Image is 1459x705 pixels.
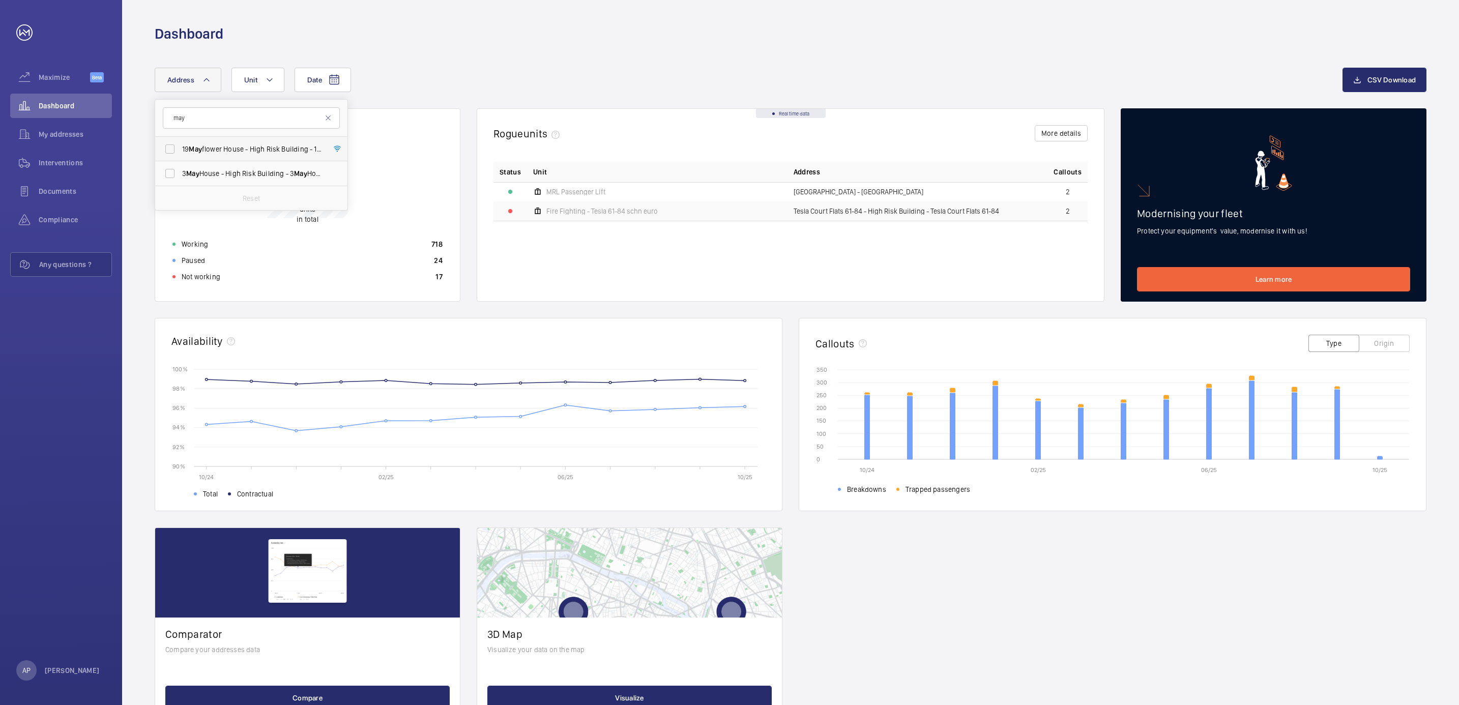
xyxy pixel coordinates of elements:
h2: Comparator [165,628,450,640]
span: Fire Fighting - Tesla 61-84 schn euro [546,208,658,215]
text: 06/25 [1201,466,1217,474]
span: Callouts [1054,167,1082,177]
span: 3 House - High Risk Building - 3 House, [GEOGRAPHIC_DATA] E3 2ZF [182,168,322,179]
p: Status [500,167,521,177]
span: MRL Passenger Lift [546,188,605,195]
text: 02/25 [1031,466,1046,474]
span: Unit [533,167,547,177]
text: 10/25 [1373,466,1387,474]
span: Address [794,167,820,177]
text: 10/24 [860,466,874,474]
p: Not working [182,272,220,282]
span: Contractual [237,489,273,499]
h2: 3D Map [487,628,772,640]
div: Real time data [756,109,826,118]
span: Interventions [39,158,112,168]
span: May [294,169,307,178]
text: 92 % [172,443,185,450]
span: CSV Download [1367,76,1416,84]
p: Protect your equipment's value, modernise it with us! [1137,226,1410,236]
span: 2 [1066,208,1070,215]
span: Dashboard [39,101,112,111]
p: AP [22,665,31,675]
button: Address [155,68,221,92]
img: marketing-card.svg [1255,135,1292,191]
p: Paused [182,255,205,266]
text: 100 [816,430,826,437]
p: Working [182,239,208,249]
text: 10/25 [738,474,752,481]
span: Maximize [39,72,90,82]
text: 94 % [172,424,185,431]
p: Compare your addresses data [165,644,450,655]
span: Documents [39,186,112,196]
button: CSV Download [1343,68,1426,92]
text: 06/25 [558,474,573,481]
text: 90 % [172,462,185,469]
span: Trapped passengers [906,484,970,494]
button: Date [295,68,351,92]
button: Unit [231,68,284,92]
span: May [189,145,202,153]
p: 718 [431,239,443,249]
h1: Dashboard [155,24,223,43]
span: Compliance [39,215,112,225]
span: units [523,127,564,140]
span: My addresses [39,129,112,139]
a: Learn more [1137,267,1410,291]
text: 96 % [172,404,185,412]
span: Breakdowns [847,484,886,494]
h2: Availability [171,335,223,347]
span: Tesla Court Flats 61-84 - High Risk Building - Tesla Court Flats 61-84 [794,208,999,215]
span: 19 flower House - High Risk Building - 19 [STREET_ADDRESS] [182,144,322,154]
span: Address [167,76,194,84]
span: [GEOGRAPHIC_DATA] - [GEOGRAPHIC_DATA] [794,188,923,195]
h2: Rogue [493,127,564,140]
h2: Callouts [815,337,855,350]
button: Type [1308,335,1359,352]
span: Any questions ? [39,259,111,270]
span: May [186,169,199,178]
span: Beta [90,72,104,82]
span: 2 [1066,188,1070,195]
text: 100 % [172,365,188,372]
text: 250 [816,392,827,399]
input: Search by address [163,107,340,129]
text: 300 [816,379,827,386]
text: 50 [816,443,824,450]
p: in total [290,204,325,224]
text: 350 [816,366,827,373]
p: [PERSON_NAME] [45,665,100,675]
h2: Modernising your fleet [1137,207,1410,220]
p: 24 [434,255,443,266]
text: 02/25 [378,474,394,481]
span: Total [203,489,218,499]
button: More details [1035,125,1088,141]
p: 17 [435,272,443,282]
span: Unit [244,76,257,84]
text: 150 [816,417,826,424]
p: Reset [243,193,260,203]
text: 0 [816,456,820,463]
text: 200 [816,404,827,412]
button: Origin [1359,335,1410,352]
p: Visualize your data on the map [487,644,772,655]
span: Date [307,76,322,84]
text: 10/24 [199,474,214,481]
text: 98 % [172,385,185,392]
